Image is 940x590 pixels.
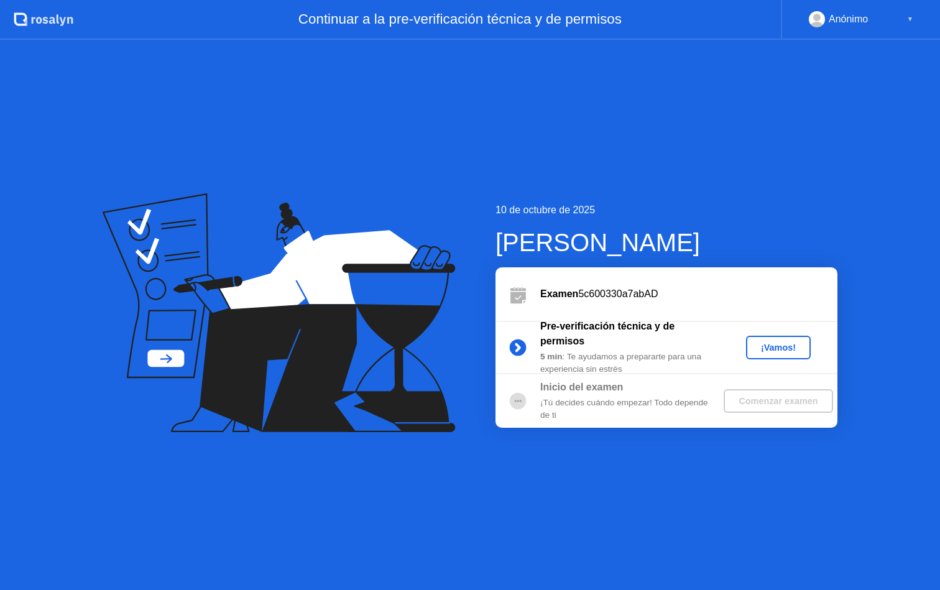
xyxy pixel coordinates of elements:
div: ¡Tú decides cuándo empezar! Todo depende de ti [540,397,719,422]
div: [PERSON_NAME] [495,224,837,261]
button: ¡Vamos! [746,336,811,359]
b: 5 min [540,352,563,361]
b: Inicio del examen [540,382,623,392]
button: Comenzar examen [724,389,832,413]
div: ▼ [907,11,913,27]
div: 5c600330a7abAD [540,287,837,302]
div: 10 de octubre de 2025 [495,203,837,218]
b: Examen [540,288,578,299]
div: ¡Vamos! [751,343,806,353]
div: Comenzar examen [729,396,827,406]
div: Anónimo [829,11,868,27]
div: : Te ayudamos a prepararte para una experiencia sin estrés [540,351,719,376]
b: Pre-verificación técnica y de permisos [540,321,675,346]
